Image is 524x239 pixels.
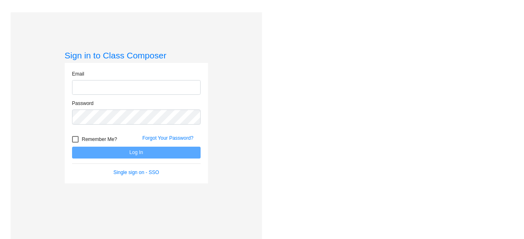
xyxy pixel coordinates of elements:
a: Forgot Your Password? [142,135,194,141]
button: Log In [72,147,201,159]
a: Single sign on - SSO [113,170,159,175]
h3: Sign in to Class Composer [65,50,208,60]
span: Remember Me? [82,134,117,144]
label: Password [72,100,94,107]
label: Email [72,70,84,78]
